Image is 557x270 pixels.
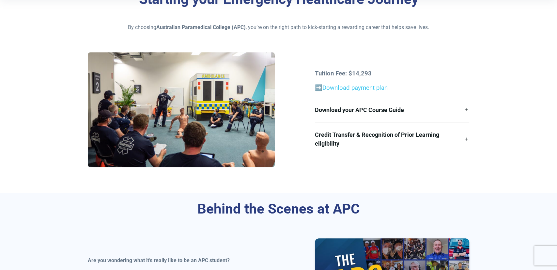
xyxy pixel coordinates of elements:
[88,24,470,31] p: By choosing , you’re on the right path to kick-starting a rewarding career that helps save lives.
[88,257,230,263] strong: Are you wondering what it’s really like to be an APC student?
[315,70,372,77] strong: Tuition Fee: $14,293
[315,98,469,122] a: Download your APC Course Guide
[88,201,470,217] h3: Behind the Scenes at APC
[156,24,246,30] strong: Australian Paramedical College (APC)
[315,84,388,91] a: ➡️Download payment plan
[315,122,469,156] a: Credit Transfer & Recognition of Prior Learning eligibility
